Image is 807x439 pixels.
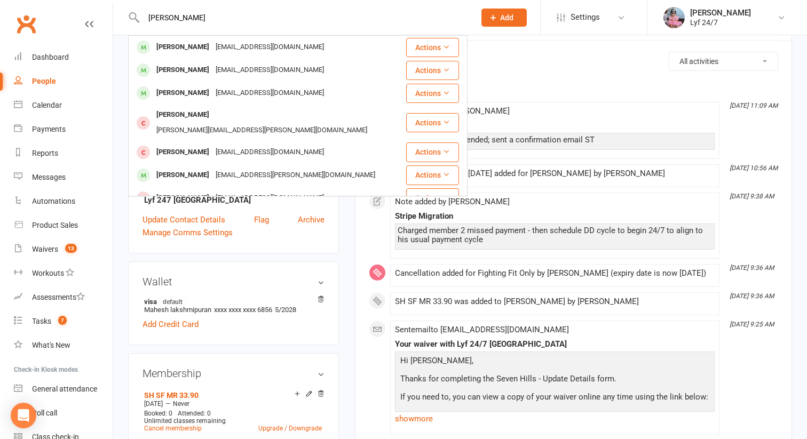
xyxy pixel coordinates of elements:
[160,297,186,306] span: default
[141,400,325,408] div: —
[571,5,600,29] span: Settings
[369,85,778,102] li: [DATE]
[143,368,325,379] h3: Membership
[395,169,715,178] div: Suspension starting [DATE] added for [PERSON_NAME] by [PERSON_NAME]
[13,11,39,37] a: Clubworx
[395,197,715,206] div: Note added by [PERSON_NAME]
[395,212,715,221] div: Stripe Migration
[730,193,774,200] i: [DATE] 9:38 AM
[178,410,211,417] span: Attended: 0
[212,167,378,183] div: [EMAIL_ADDRESS][PERSON_NAME][DOMAIN_NAME]
[153,39,212,55] div: [PERSON_NAME]
[65,244,77,253] span: 13
[14,165,113,189] a: Messages
[32,101,62,109] div: Calendar
[143,276,325,288] h3: Wallet
[143,318,199,331] a: Add Credit Card
[369,52,778,68] h3: Activity
[144,400,163,408] span: [DATE]
[481,9,527,27] button: Add
[153,107,212,123] div: [PERSON_NAME]
[14,401,113,425] a: Roll call
[395,269,715,278] div: Cancellation added for Fighting Fit Only by [PERSON_NAME] (expiry date is now [DATE])
[298,213,325,226] a: Archive
[212,85,327,101] div: [EMAIL_ADDRESS][DOMAIN_NAME]
[32,245,58,253] div: Waivers
[395,340,715,349] div: Your waiver with Lyf 24/7 [GEOGRAPHIC_DATA]
[32,149,58,157] div: Reports
[14,141,113,165] a: Reports
[406,165,459,185] button: Actions
[406,113,459,132] button: Actions
[14,333,113,357] a: What's New
[398,226,712,244] div: Charged member 2 missed payment - then schedule DD cycle to begin 24/7 to align to his usual paym...
[143,213,225,226] a: Update Contact Details
[258,425,322,432] a: Upgrade / Downgrade
[398,372,712,388] p: Thanks for completing the Seven Hills - Update Details form.
[153,123,370,138] div: [PERSON_NAME][EMAIL_ADDRESS][PERSON_NAME][DOMAIN_NAME]
[395,121,715,130] div: Re: Suspension
[32,269,64,277] div: Workouts
[14,69,113,93] a: People
[212,62,327,78] div: [EMAIL_ADDRESS][DOMAIN_NAME]
[398,390,712,406] p: If you need to, you can view a copy of your waiver online any time using the link below:
[212,145,327,160] div: [EMAIL_ADDRESS][DOMAIN_NAME]
[406,142,459,162] button: Actions
[730,321,774,328] i: [DATE] 9:25 AM
[395,297,715,306] div: SH SF MR 33.90 was added to [PERSON_NAME] by [PERSON_NAME]
[14,45,113,69] a: Dashboard
[32,77,56,85] div: People
[730,264,774,272] i: [DATE] 9:36 AM
[275,306,296,314] span: 5/2028
[153,190,212,206] div: [PERSON_NAME]
[395,107,715,116] div: Note added by [PERSON_NAME]
[14,261,113,285] a: Workouts
[214,306,272,314] span: xxxx xxxx xxxx 6856
[406,38,459,57] button: Actions
[14,237,113,261] a: Waivers 13
[212,39,327,55] div: [EMAIL_ADDRESS][DOMAIN_NAME]
[58,316,67,325] span: 7
[730,292,774,300] i: [DATE] 9:36 AM
[144,410,172,417] span: Booked: 0
[398,354,712,370] p: Hi [PERSON_NAME],
[32,341,70,349] div: What's New
[153,145,212,160] div: [PERSON_NAME]
[400,410,543,420] a: Click here to view your signed form now
[173,400,189,408] span: Never
[140,10,468,25] input: Search...
[406,84,459,103] button: Actions
[395,325,569,334] span: Sent email to [EMAIL_ADDRESS][DOMAIN_NAME]
[32,197,75,205] div: Automations
[32,125,66,133] div: Payments
[14,377,113,401] a: General attendance kiosk mode
[730,164,778,172] i: [DATE] 10:56 AM
[143,296,325,315] li: Mahesh lakshmipuran
[14,213,113,237] a: Product Sales
[254,213,269,226] a: Flag
[690,8,751,18] div: [PERSON_NAME]
[14,309,113,333] a: Tasks 7
[500,13,513,22] span: Add
[395,411,715,426] a: show more
[32,317,51,325] div: Tasks
[14,93,113,117] a: Calendar
[32,173,66,181] div: Messages
[14,189,113,213] a: Automations
[153,167,212,183] div: [PERSON_NAME]
[14,285,113,309] a: Assessments
[32,53,69,61] div: Dashboard
[153,62,212,78] div: [PERSON_NAME]
[143,226,233,239] a: Manage Comms Settings
[144,391,199,400] a: SH SF MR 33.90
[144,425,202,432] a: Cancel membership
[398,135,712,145] div: Req via email; suspended; sent a confirmation email ST
[14,117,113,141] a: Payments
[406,61,459,80] button: Actions
[144,417,226,425] span: Unlimited classes remaining
[730,102,778,109] i: [DATE] 11:09 AM
[32,409,57,417] div: Roll call
[690,18,751,27] div: Lyf 24/7
[153,85,212,101] div: [PERSON_NAME]
[144,195,325,205] strong: Lyf 247 [GEOGRAPHIC_DATA]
